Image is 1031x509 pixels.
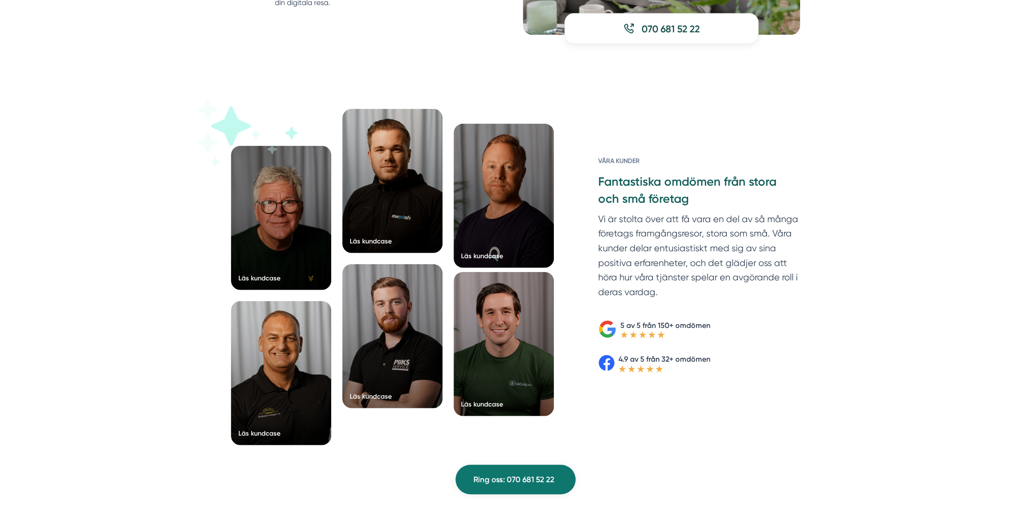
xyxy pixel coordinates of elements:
[454,124,554,268] a: Läs kundcase
[598,174,800,212] h3: Fantastiska omdömen från stora och små företag
[461,251,503,261] div: Läs kundcase
[620,320,710,331] p: 5 av 5 från 150+ omdömen
[461,400,503,409] div: Läs kundcase
[642,22,700,36] span: 070 681 52 22
[231,146,331,290] a: Läs kundcase
[350,236,392,246] div: Läs kundcase
[342,109,443,253] a: Läs kundcase
[350,392,392,401] div: Läs kundcase
[564,13,758,44] a: 070 681 52 22
[455,465,576,494] a: Ring oss: 070 681 52 22
[619,353,710,365] p: 4.9 av 5 från 32+ omdömen
[238,429,280,438] div: Läs kundcase
[454,272,554,416] a: Läs kundcase
[598,156,800,174] h6: Våra kunder
[231,301,331,445] a: Läs kundcase
[238,273,280,283] div: Läs kundcase
[598,212,800,304] p: Vi är stolta över att få vara en del av så många företags framgångsresor, stora som små. Våra kun...
[473,473,554,486] span: Ring oss: 070 681 52 22
[342,264,443,408] a: Läs kundcase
